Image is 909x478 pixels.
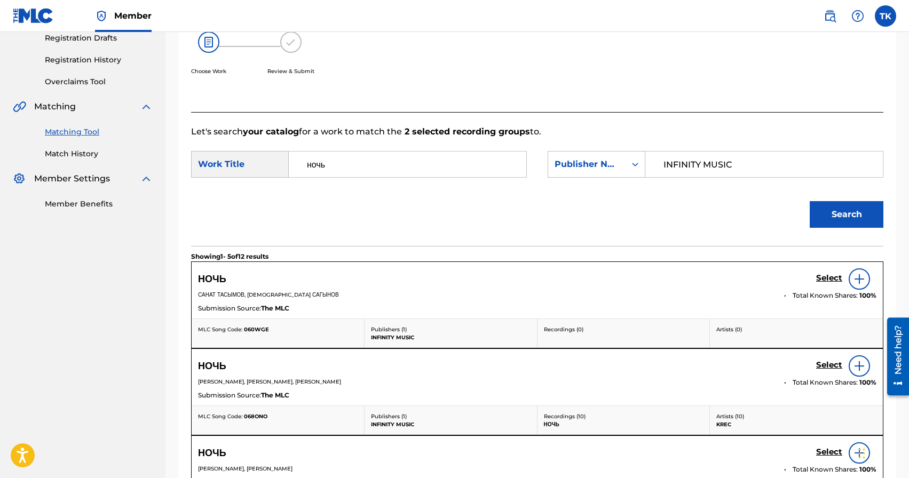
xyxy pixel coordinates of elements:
h5: НОЧЬ [198,360,226,372]
form: Search Form [191,138,883,246]
iframe: Resource Center [879,313,909,399]
p: Choose Work [191,67,226,75]
img: expand [140,100,153,113]
div: Виджет чата [856,427,909,478]
a: Member Benefits [45,198,153,210]
p: Recordings ( 0 ) [544,325,704,333]
a: Registration History [45,54,153,66]
span: Member [114,10,152,22]
span: MLC Song Code: [198,413,242,420]
h5: Select [816,447,842,457]
img: search [824,10,836,22]
a: Public Search [819,5,841,27]
h5: НОЧЬ [198,447,226,459]
strong: 2 selected recording groups [402,126,530,137]
p: Publishers ( 1 ) [371,412,531,420]
img: info [853,273,866,285]
span: The MLC [261,391,289,400]
p: INFINITY MUSIC [371,333,531,341]
span: The MLC [261,304,289,313]
img: MLC Logo [13,8,54,23]
span: [PERSON_NAME], [PERSON_NAME] [198,465,293,472]
h5: Select [816,360,842,370]
div: Перетащить [859,437,865,469]
img: info [853,447,866,459]
p: Artists ( 0 ) [716,325,876,333]
span: Member Settings [34,172,110,185]
img: Top Rightsholder [95,10,108,22]
span: САНАТ ТАСЫМОВ, [DEMOGRAPHIC_DATA] САГЫНОВ [198,291,339,298]
span: Total Known Shares: [793,378,859,387]
p: INFINITY MUSIC [371,420,531,428]
span: 100 % [859,378,876,387]
span: 100 % [859,291,876,300]
h5: Select [816,273,842,283]
img: Matching [13,100,26,113]
span: MLC Song Code: [198,326,242,333]
img: 173f8e8b57e69610e344.svg [280,31,302,53]
img: help [851,10,864,22]
a: Matching Tool [45,126,153,138]
a: Overclaims Tool [45,76,153,87]
h5: НОЧЬ [198,273,226,285]
span: 060WGE [244,326,269,333]
a: Registration Drafts [45,33,153,44]
span: Matching [34,100,76,113]
p: Publishers ( 1 ) [371,325,531,333]
strong: your catalog [243,126,299,137]
button: Search [810,201,883,228]
span: Submission Source: [198,391,261,400]
img: 26af456c4569493f7445.svg [198,31,219,53]
span: Total Known Shares: [793,291,859,300]
a: Match History [45,148,153,160]
div: User Menu [875,5,896,27]
p: НОЧЬ [544,420,704,428]
div: Help [847,5,868,27]
span: Submission Source: [198,304,261,313]
iframe: Chat Widget [856,427,909,478]
img: info [853,360,866,372]
p: Recordings ( 10 ) [544,412,704,420]
p: Showing 1 - 5 of 12 results [191,252,268,261]
img: Member Settings [13,172,26,185]
div: Publisher Name [555,158,619,171]
p: Review & Submit [267,67,314,75]
img: expand [140,172,153,185]
p: Let's search for a work to match the to. [191,125,883,138]
span: [PERSON_NAME], [PERSON_NAME], [PERSON_NAME] [198,378,341,385]
span: 068ONO [244,413,267,420]
span: Total Known Shares: [793,465,859,474]
p: Artists ( 10 ) [716,412,876,420]
p: KREC [716,420,876,428]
